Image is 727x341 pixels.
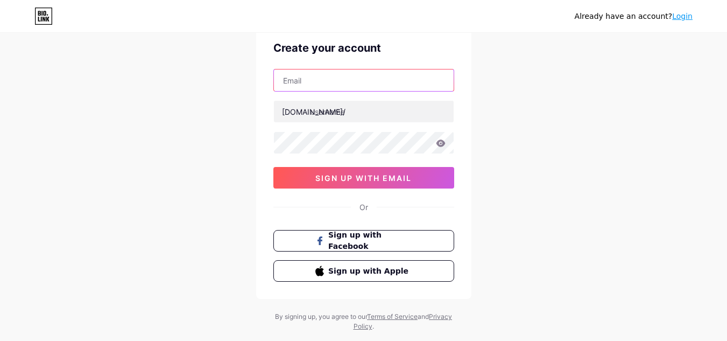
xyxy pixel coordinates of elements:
span: Sign up with Facebook [328,229,412,252]
div: [DOMAIN_NAME]/ [282,106,345,117]
a: Terms of Service [367,312,418,321]
button: Sign up with Apple [273,260,454,282]
div: Create your account [273,40,454,56]
a: Login [672,12,693,20]
div: Or [359,201,368,213]
span: sign up with email [315,173,412,183]
div: Already have an account? [575,11,693,22]
div: By signing up, you agree to our and . [272,312,455,331]
input: username [274,101,454,122]
button: sign up with email [273,167,454,189]
span: Sign up with Apple [328,266,412,277]
button: Sign up with Facebook [273,230,454,252]
input: Email [274,69,454,91]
